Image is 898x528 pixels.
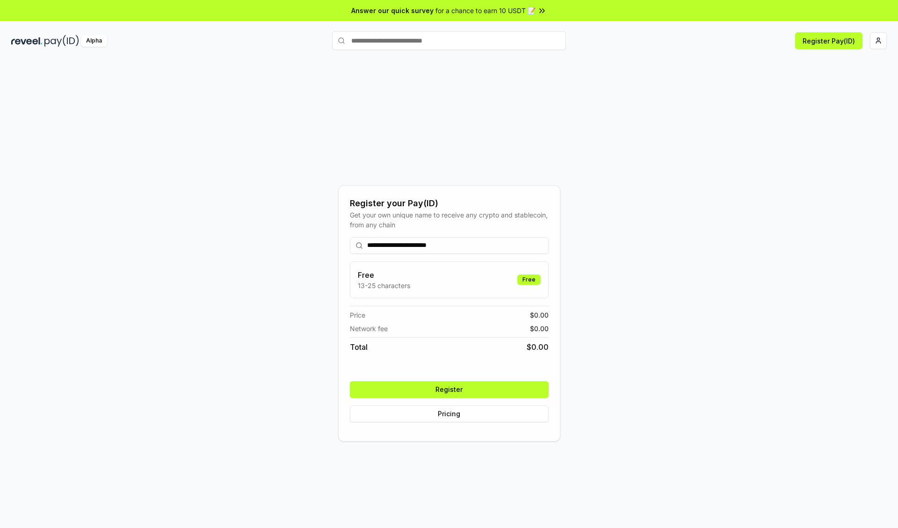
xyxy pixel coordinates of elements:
[435,6,536,15] span: for a chance to earn 10 USDT 📝
[358,269,410,281] h3: Free
[44,35,79,47] img: pay_id
[530,310,549,320] span: $ 0.00
[517,275,541,285] div: Free
[527,341,549,353] span: $ 0.00
[350,341,368,353] span: Total
[81,35,107,47] div: Alpha
[350,197,549,210] div: Register your Pay(ID)
[350,210,549,230] div: Get your own unique name to receive any crypto and stablecoin, from any chain
[350,310,365,320] span: Price
[795,32,862,49] button: Register Pay(ID)
[350,381,549,398] button: Register
[350,405,549,422] button: Pricing
[11,35,43,47] img: reveel_dark
[358,281,410,290] p: 13-25 characters
[350,324,388,333] span: Network fee
[351,6,434,15] span: Answer our quick survey
[530,324,549,333] span: $ 0.00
